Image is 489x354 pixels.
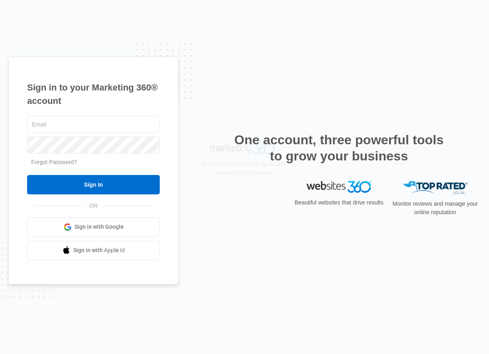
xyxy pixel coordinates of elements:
img: Websites 360 [307,181,371,193]
span: OR [84,202,104,210]
p: Beautiful websites that drive results [294,198,384,207]
h1: Sign in to your Marketing 360® account [27,81,160,107]
span: Sign in with Google [74,223,124,231]
p: All the tools you need to grow and manage your business [197,198,288,215]
img: Marketing 360 [210,181,275,192]
h2: One account, three powerful tools to grow your business [232,132,446,164]
input: Email [27,116,160,133]
input: Sign In [27,175,160,194]
p: Monitor reviews and manage your online reputation [390,200,481,217]
img: Top Rated Local [403,181,468,194]
a: Sign in with Google [27,217,160,237]
span: Sign in with Apple Id [73,246,125,255]
a: Sign in with Apple Id [27,241,160,260]
a: Forgot Password? [31,159,77,165]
